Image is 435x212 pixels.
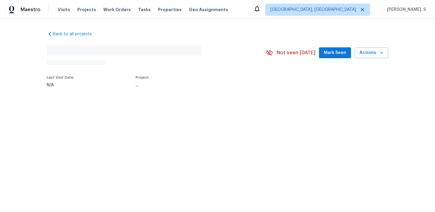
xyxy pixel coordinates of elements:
[158,7,182,13] span: Properties
[319,47,351,59] button: Mark Seen
[47,83,73,87] div: N/A
[270,7,356,13] span: [GEOGRAPHIC_DATA], [GEOGRAPHIC_DATA]
[324,49,346,57] span: Mark Seen
[136,83,252,87] div: ...
[47,31,105,37] a: Back to all projects
[189,7,228,13] span: Geo Assignments
[136,76,149,79] span: Project
[355,47,388,59] button: Actions
[385,7,426,13] span: [PERSON_NAME]. S
[277,50,315,56] span: Not seen [DATE]
[77,7,96,13] span: Projects
[103,7,131,13] span: Work Orders
[359,49,383,57] span: Actions
[58,7,70,13] span: Visits
[21,7,40,13] span: Maestro
[47,76,73,79] span: Last Visit Date
[138,8,151,12] span: Tasks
